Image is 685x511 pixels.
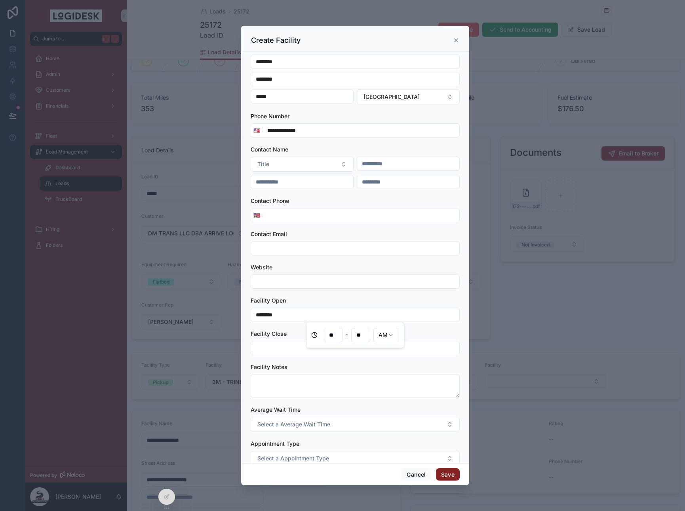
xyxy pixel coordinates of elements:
[251,36,301,45] h3: Create Facility
[436,468,460,481] button: Save
[253,127,260,134] span: 🇺🇸
[251,113,289,119] span: Phone Number
[251,208,263,222] button: Select Button
[257,454,329,462] span: Select a Appointment Type
[251,231,287,237] span: Contact Email
[251,406,301,413] span: Average Wait Time
[253,211,260,219] span: 🇺🇸
[363,93,420,101] span: [GEOGRAPHIC_DATA]
[311,327,399,343] div: :
[251,123,263,138] button: Select Button
[251,330,287,337] span: Facility Close
[401,468,431,481] button: Cancel
[251,451,460,466] button: Select Button
[251,297,286,304] span: Facility Open
[251,363,287,370] span: Facility Notes
[251,417,460,432] button: Select Button
[257,420,330,428] span: Select a Average Wait Time
[251,440,299,447] span: Appointment Type
[251,146,288,153] span: Contact Name
[357,89,460,104] button: Select Button
[251,264,272,271] span: Website
[251,157,354,172] button: Select Button
[251,197,289,204] span: Contact Phone
[257,160,269,168] span: Title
